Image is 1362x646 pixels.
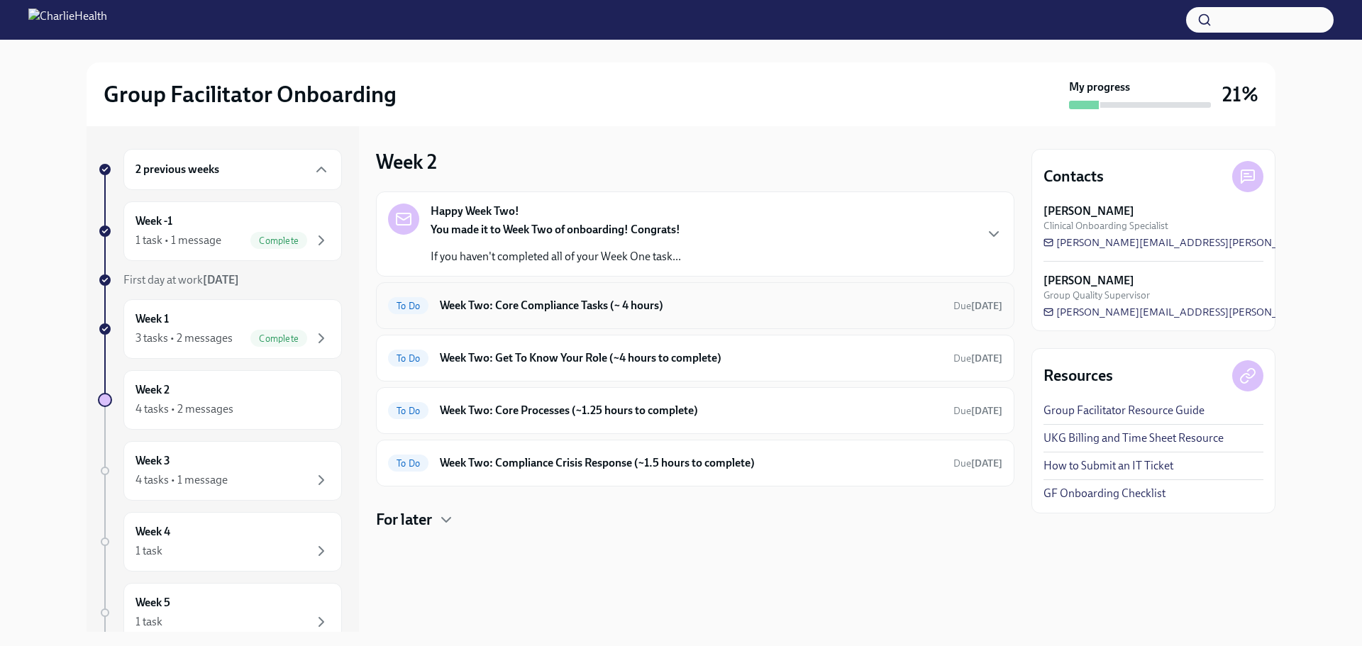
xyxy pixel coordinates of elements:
[203,273,239,286] strong: [DATE]
[431,249,681,264] p: If you haven't completed all of your Week One task...
[1043,403,1205,418] a: Group Facilitator Resource Guide
[953,352,1002,365] span: September 29th, 2025 10:00
[431,223,680,236] strong: You made it to Week Two of onboarding! Congrats!
[388,399,1002,422] a: To DoWeek Two: Core Processes (~1.25 hours to complete)Due[DATE]
[1043,219,1168,233] span: Clinical Onboarding Specialist
[440,298,942,313] h6: Week Two: Core Compliance Tasks (~ 4 hours)
[440,455,942,471] h6: Week Two: Compliance Crisis Response (~1.5 hours to complete)
[1069,79,1130,95] strong: My progress
[123,149,342,190] div: 2 previous weeks
[98,201,342,261] a: Week -11 task • 1 messageComplete
[953,457,1002,470] span: September 29th, 2025 10:00
[135,595,170,611] h6: Week 5
[135,213,172,229] h6: Week -1
[98,370,342,430] a: Week 24 tasks • 2 messages
[135,524,170,540] h6: Week 4
[1043,365,1113,386] h4: Resources
[135,330,233,346] div: 3 tasks • 2 messages
[98,441,342,501] a: Week 34 tasks • 1 message
[104,80,397,108] h2: Group Facilitator Onboarding
[388,294,1002,317] a: To DoWeek Two: Core Compliance Tasks (~ 4 hours)Due[DATE]
[135,453,170,469] h6: Week 3
[388,301,428,311] span: To Do
[971,457,1002,469] strong: [DATE]
[388,353,428,364] span: To Do
[135,311,169,327] h6: Week 1
[1043,166,1104,187] h4: Contacts
[98,583,342,642] a: Week 51 task
[953,352,1002,364] span: Due
[971,352,1002,364] strong: [DATE]
[123,273,239,286] span: First day at work
[98,299,342,359] a: Week 13 tasks • 2 messagesComplete
[98,272,342,288] a: First day at work[DATE]
[953,299,1002,313] span: September 29th, 2025 10:00
[28,9,107,31] img: CharlieHealth
[1043,204,1134,219] strong: [PERSON_NAME]
[135,401,233,417] div: 4 tasks • 2 messages
[440,350,942,366] h6: Week Two: Get To Know Your Role (~4 hours to complete)
[376,509,432,530] h4: For later
[1043,458,1173,474] a: How to Submit an IT Ticket
[953,457,1002,469] span: Due
[1043,289,1150,302] span: Group Quality Supervisor
[388,452,1002,474] a: To DoWeek Two: Compliance Crisis Response (~1.5 hours to complete)Due[DATE]
[376,509,1014,530] div: For later
[135,543,162,559] div: 1 task
[135,614,162,630] div: 1 task
[1043,486,1166,501] a: GF Onboarding Checklist
[135,382,170,398] h6: Week 2
[250,235,307,246] span: Complete
[135,233,221,248] div: 1 task • 1 message
[971,300,1002,312] strong: [DATE]
[1043,430,1224,446] a: UKG Billing and Time Sheet Resource
[953,404,1002,418] span: September 29th, 2025 10:00
[431,204,519,219] strong: Happy Week Two!
[388,458,428,469] span: To Do
[98,512,342,572] a: Week 41 task
[953,405,1002,417] span: Due
[135,162,219,177] h6: 2 previous weeks
[1043,273,1134,289] strong: [PERSON_NAME]
[388,406,428,416] span: To Do
[388,347,1002,369] a: To DoWeek Two: Get To Know Your Role (~4 hours to complete)Due[DATE]
[250,333,307,344] span: Complete
[1222,82,1258,107] h3: 21%
[953,300,1002,312] span: Due
[135,472,228,488] div: 4 tasks • 1 message
[440,403,942,418] h6: Week Two: Core Processes (~1.25 hours to complete)
[376,149,437,174] h3: Week 2
[971,405,1002,417] strong: [DATE]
